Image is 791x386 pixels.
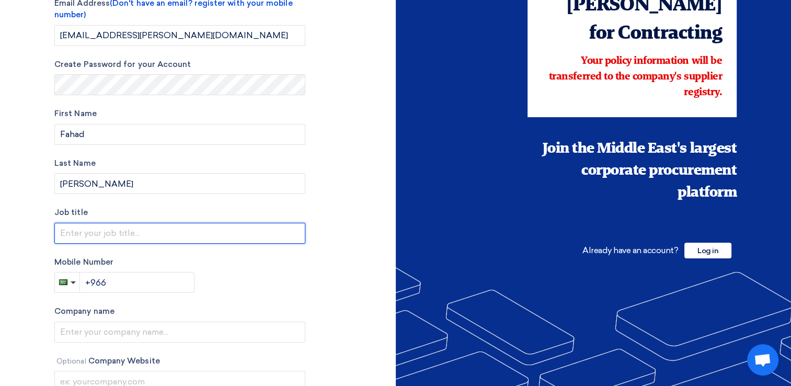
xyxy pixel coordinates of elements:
span: Already have an account? [582,245,678,255]
font: Create Password for your Account [54,60,191,69]
span: Optional [56,357,86,365]
input: Enter your company name... [54,322,305,343]
a: Open chat [747,344,778,376]
input: Enter your job title... [54,223,305,244]
input: Enter your business email... [54,25,305,46]
label: Mobile Number [54,256,305,268]
input: Enter your first name... [54,124,305,145]
span: Log in [684,243,731,258]
span: Your policy information will be transferred to the company's supplier registry. [549,56,722,98]
a: Log in [684,245,731,255]
div: Join the Middle East's largest corporate procurement platform [528,138,737,204]
input: Enter phone number... [80,272,194,293]
font: Last Name [54,158,96,168]
font: First Name [54,109,97,118]
font: Company Website [54,356,160,366]
font: Company name [54,306,114,316]
input: Last Name... [54,173,305,194]
font: Job title [54,208,88,217]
